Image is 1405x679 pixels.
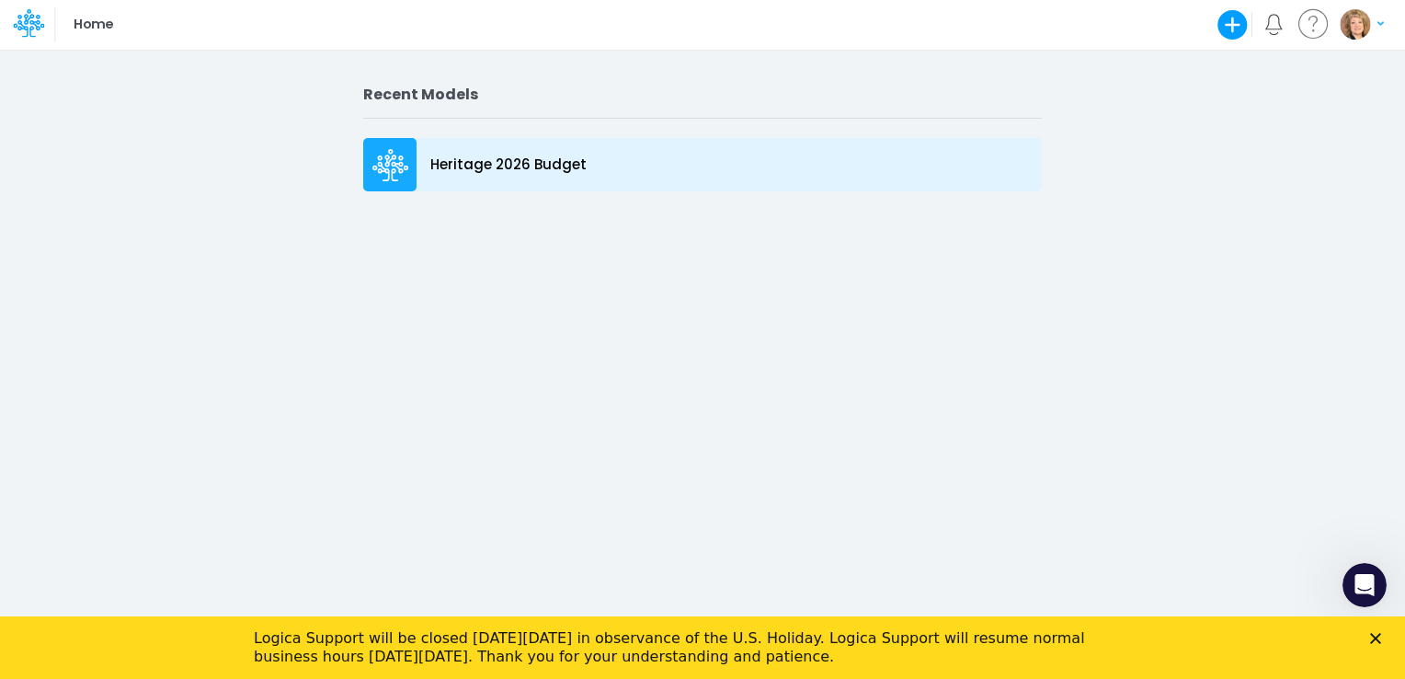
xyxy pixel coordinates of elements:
p: Home [74,15,113,35]
h2: Recent Models [363,86,1042,103]
div: Close [1370,17,1388,28]
a: Notifications [1263,14,1285,35]
a: Heritage 2026 Budget [363,133,1042,196]
p: Heritage 2026 Budget [430,155,587,176]
div: Logica Support will be closed [DATE][DATE] in observance of the U.S. Holiday. Logica Support will... [254,13,1122,50]
iframe: Intercom live chat [1342,563,1387,607]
